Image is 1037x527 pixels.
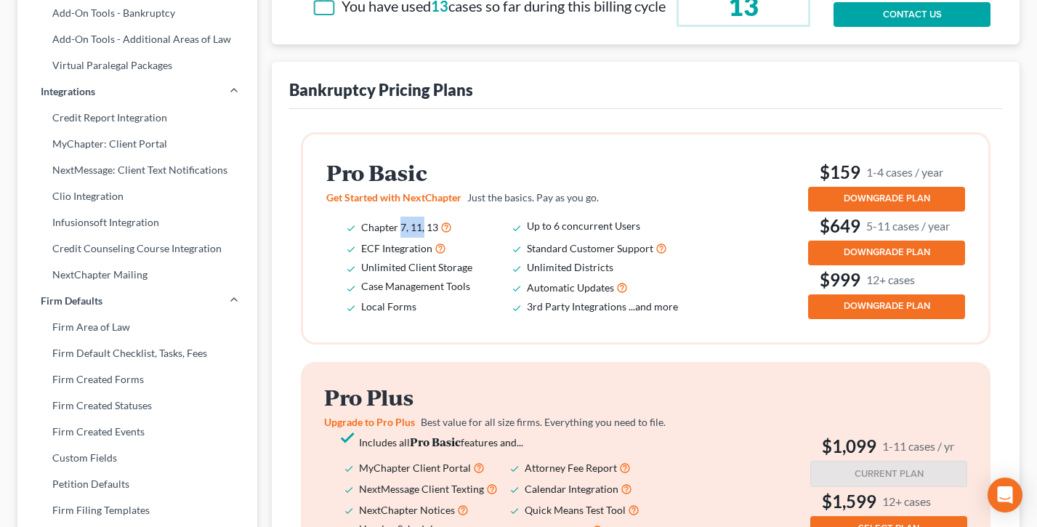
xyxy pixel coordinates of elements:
[41,84,95,99] span: Integrations
[17,288,257,314] a: Firm Defaults
[410,434,461,449] strong: Pro Basic
[17,236,257,262] a: Credit Counseling Course Integration
[525,462,617,474] span: Attorney Fee Report
[17,105,257,131] a: Credit Report Integration
[525,483,618,495] span: Calendar Integration
[17,131,257,157] a: MyChapter: Client Portal
[359,504,455,516] span: NextChapter Notices
[808,214,965,238] h3: $649
[866,272,915,287] small: 12+ cases
[629,300,678,313] span: ...and more
[17,262,257,288] a: NextChapter Mailing
[17,157,257,183] a: NextMessage: Client Text Notifications
[17,471,257,497] a: Petition Defaults
[326,161,698,185] h2: Pro Basic
[17,445,257,471] a: Custom Fields
[17,340,257,366] a: Firm Default Checklist, Tasks, Fees
[289,79,473,100] div: Bankruptcy Pricing Plans
[844,193,930,204] span: DOWNGRADE PLAN
[326,191,461,204] span: Get Started with NextChapter
[844,300,930,312] span: DOWNGRADE PLAN
[527,242,653,254] span: Standard Customer Support
[988,478,1022,512] div: Open Intercom Messenger
[361,280,470,292] span: Case Management Tools
[17,419,257,445] a: Firm Created Events
[17,497,257,523] a: Firm Filing Templates
[17,52,257,79] a: Virtual Paralegal Packages
[810,490,967,513] h3: $1,599
[17,26,257,52] a: Add-On Tools - Additional Areas of Law
[17,79,257,105] a: Integrations
[882,494,931,509] small: 12+ cases
[421,416,666,428] span: Best value for all size firms. Everything you need to file.
[834,2,990,27] a: CONTACT US
[527,281,614,294] span: Automatic Updates
[467,191,599,204] span: Just the basics. Pay as you go.
[17,314,257,340] a: Firm Area of Law
[17,366,257,393] a: Firm Created Forms
[808,294,965,319] button: DOWNGRADE PLAN
[808,161,965,184] h3: $159
[361,300,416,313] span: Local Forms
[361,221,438,233] span: Chapter 7, 11, 13
[17,209,257,236] a: Infusionsoft Integration
[527,300,626,313] span: 3rd Party Integrations
[527,220,640,232] span: Up to 6 concurrent Users
[808,241,965,265] button: DOWNGRADE PLAN
[882,438,954,454] small: 1-11 cases / yr
[324,416,415,428] span: Upgrade to Pro Plus
[808,187,965,212] button: DOWNGRADE PLAN
[324,385,696,409] h2: Pro Plus
[359,483,484,495] span: NextMessage Client Texting
[525,504,626,516] span: Quick Means Test Tool
[361,242,432,254] span: ECF Integration
[866,218,950,233] small: 5-11 cases / year
[17,183,257,209] a: Clio Integration
[808,268,965,291] h3: $999
[810,435,967,458] h3: $1,099
[41,294,102,308] span: Firm Defaults
[361,261,472,273] span: Unlimited Client Storage
[855,468,924,480] span: CURRENT PLAN
[810,461,967,487] button: CURRENT PLAN
[359,436,523,448] span: Includes all features and...
[844,246,930,258] span: DOWNGRADE PLAN
[866,164,943,180] small: 1-4 cases / year
[359,462,471,474] span: MyChapter Client Portal
[527,261,613,273] span: Unlimited Districts
[17,393,257,419] a: Firm Created Statuses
